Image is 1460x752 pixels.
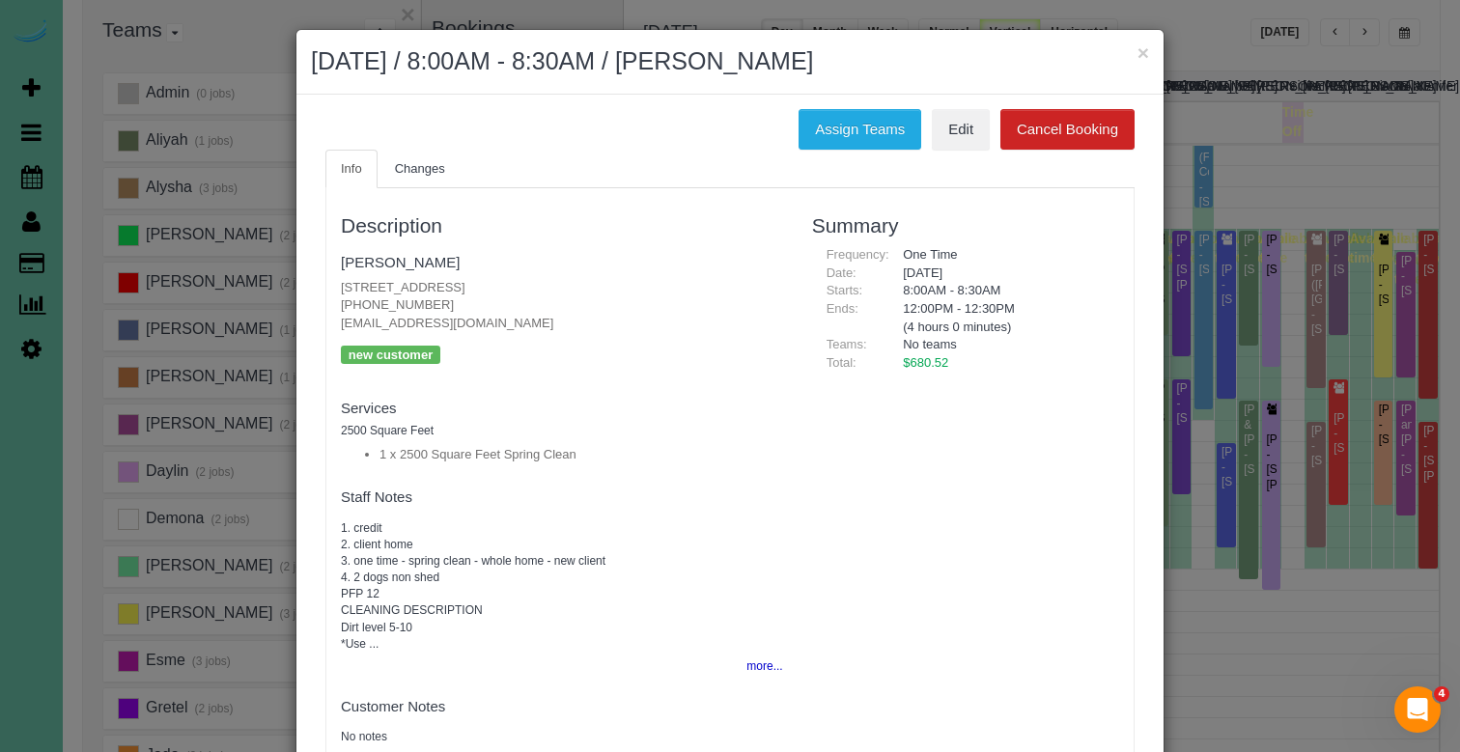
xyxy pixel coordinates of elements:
div: 12:00PM - 12:30PM (4 hours 0 minutes) [888,300,1119,336]
h4: Staff Notes [341,489,783,506]
li: 1 x 2500 Square Feet Spring Clean [379,446,783,464]
span: Teams: [827,337,867,351]
a: Info [325,150,378,189]
button: × [1137,42,1149,63]
h4: Services [341,401,783,417]
pre: 1. credit 2. client home 3. one time - spring clean - whole home - new client 4. 2 dogs non shed ... [341,520,783,653]
span: Changes [395,161,445,176]
span: Frequency: [827,247,889,262]
span: Total: [827,355,856,370]
a: Edit [932,109,990,150]
div: 8:00AM - 8:30AM [888,282,1119,300]
span: $680.52 [903,355,948,370]
a: Changes [379,150,461,189]
span: No teams [903,337,957,351]
span: Date: [827,265,856,280]
a: [PERSON_NAME] [341,254,460,270]
span: Ends: [827,301,858,316]
pre: No notes [341,729,783,745]
p: [STREET_ADDRESS] [PHONE_NUMBER] [EMAIL_ADDRESS][DOMAIN_NAME] [341,279,783,333]
h3: Summary [812,214,1119,237]
span: Info [341,161,362,176]
button: more... [735,653,782,681]
button: Cancel Booking [1000,109,1135,150]
span: 4 [1434,686,1449,702]
h2: [DATE] / 8:00AM - 8:30AM / [PERSON_NAME] [311,44,1149,79]
iframe: Intercom live chat [1394,686,1441,733]
h3: Description [341,214,783,237]
button: Assign Teams [799,109,921,150]
div: One Time [888,246,1119,265]
div: [DATE] [888,265,1119,283]
span: Starts: [827,283,863,297]
h5: 2500 Square Feet [341,425,783,437]
p: new customer [341,346,440,364]
h4: Customer Notes [341,699,783,715]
